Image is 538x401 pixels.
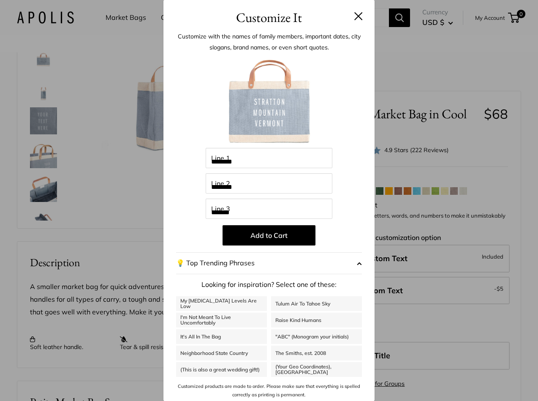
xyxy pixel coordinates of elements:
h3: Customize It [176,8,362,27]
a: Raise Kind Humans [271,313,362,327]
a: "ABC" (Monogram your initials) [271,329,362,344]
button: 💡 Top Trending Phrases [176,252,362,274]
a: Tulum Air To Tahoe Sky [271,296,362,311]
p: Customized products are made to order. Please make sure that everything is spelled correctly as p... [176,382,362,399]
img: customizer-prod [223,55,315,148]
a: Neighborhood State Country [176,346,267,360]
a: It's All In The Bag [176,329,267,344]
button: Add to Cart [223,225,315,246]
p: Looking for inspiration? Select one of these: [176,278,362,291]
a: The Smiths, est. 2008 [271,346,362,360]
a: My [MEDICAL_DATA] Levels Are Low [176,296,267,311]
a: (This is also a great wedding gift!) [176,362,267,377]
a: I'm Not Meant To Live Uncomfortably [176,313,267,327]
p: Customize with the names of family members, important dates, city slogans, brand names, or even s... [176,31,362,53]
a: (Your Geo Coordinates), [GEOGRAPHIC_DATA] [271,362,362,377]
